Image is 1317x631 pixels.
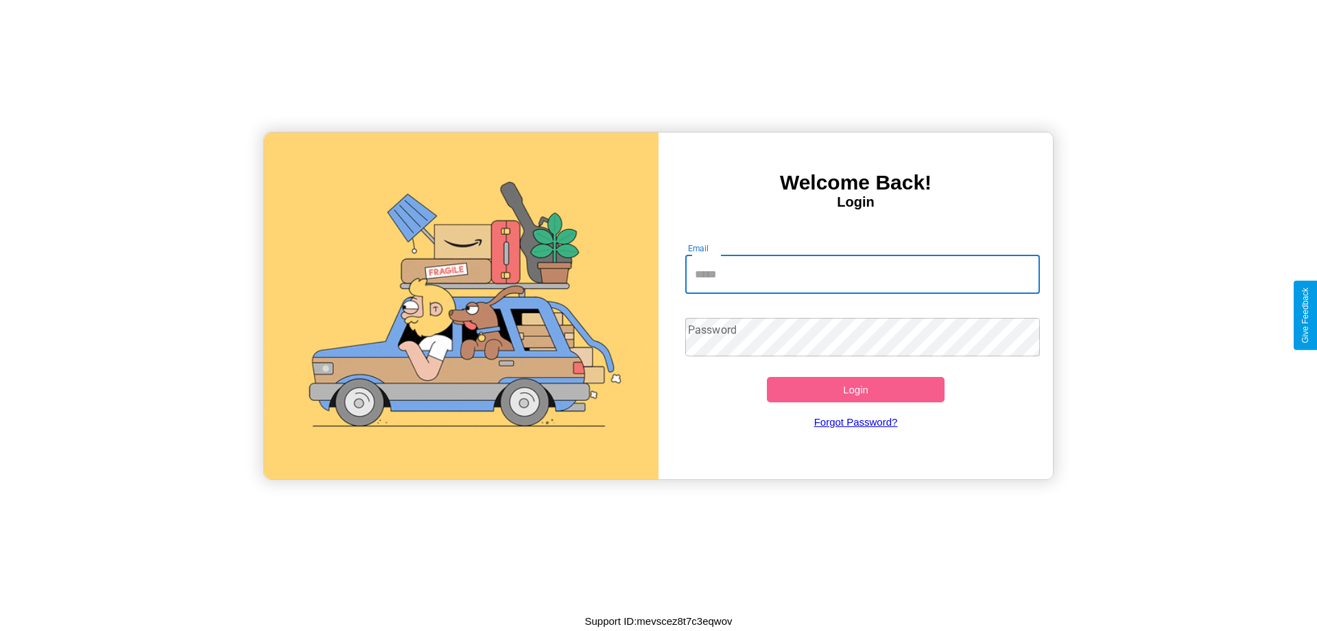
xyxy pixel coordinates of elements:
[658,171,1053,194] h3: Welcome Back!
[1301,288,1310,343] div: Give Feedback
[678,402,1034,441] a: Forgot Password?
[264,133,658,479] img: gif
[584,612,732,630] p: Support ID: mevscez8t7c3eqwov
[688,242,709,254] label: Email
[658,194,1053,210] h4: Login
[767,377,945,402] button: Login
